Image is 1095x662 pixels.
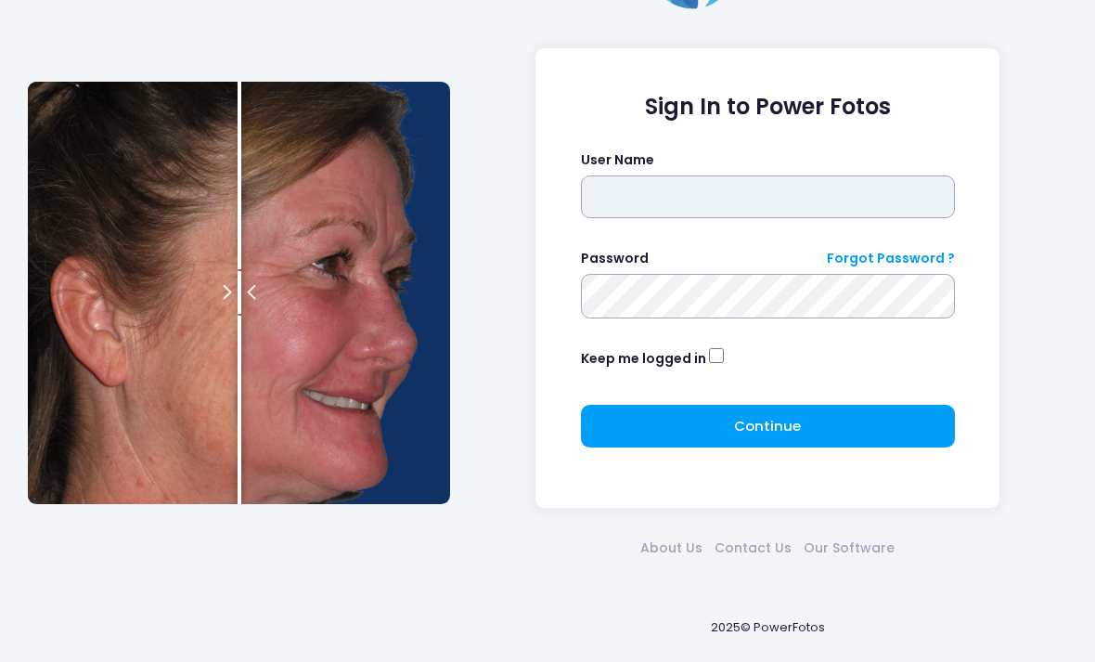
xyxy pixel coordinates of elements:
button: Continue [581,405,955,448]
label: User Name [581,150,654,170]
label: Password [581,249,649,268]
label: Keep me logged in [581,349,706,369]
h1: Sign In to Power Fotos [581,94,955,121]
span: Continue [734,416,801,435]
a: Contact Us [709,539,798,558]
a: Forgot Password ? [827,249,955,268]
a: About Us [635,539,709,558]
a: Our Software [798,539,901,558]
